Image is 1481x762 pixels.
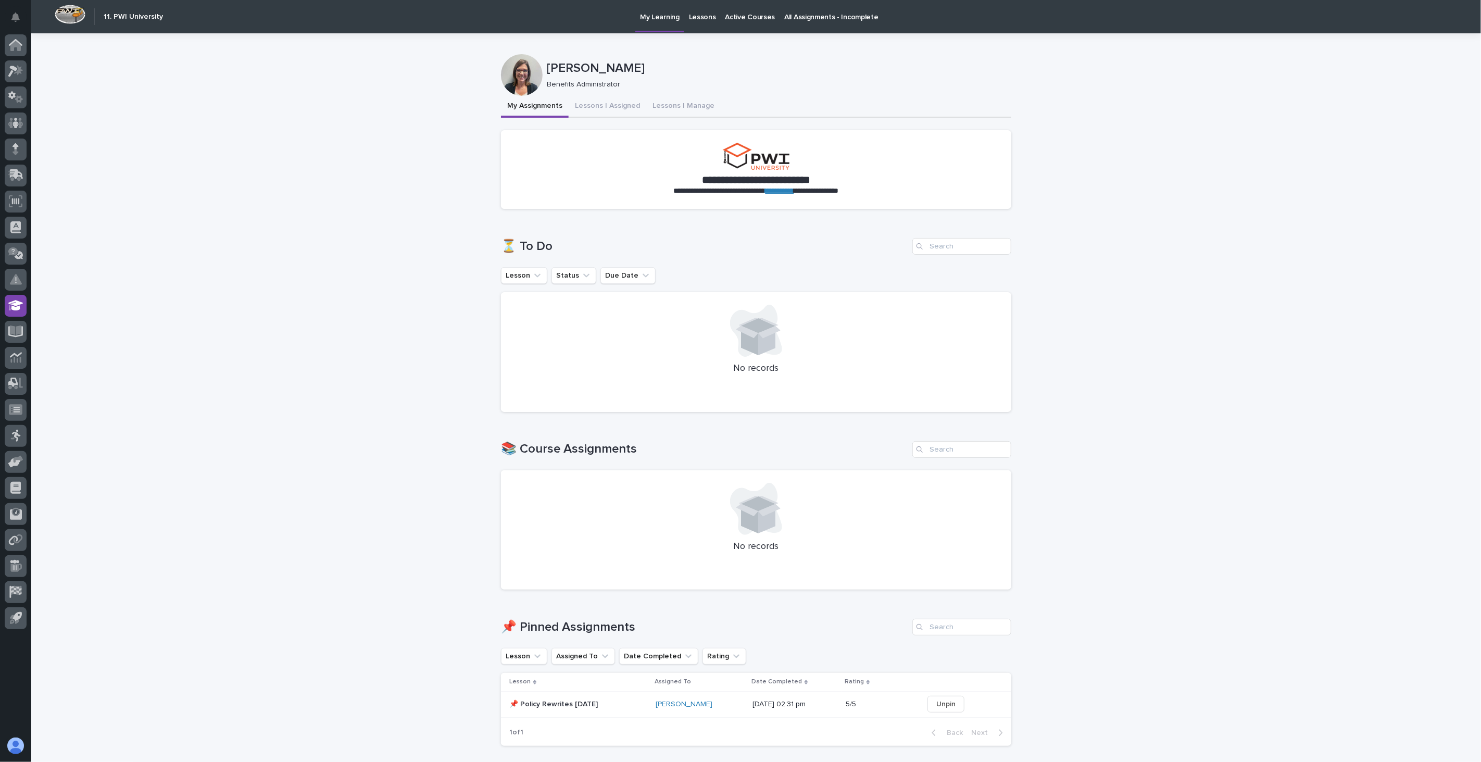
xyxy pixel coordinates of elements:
button: Lessons I Assigned [569,96,646,118]
h1: 📌 Pinned Assignments [501,620,908,635]
button: My Assignments [501,96,569,118]
p: Assigned To [655,676,691,688]
span: Unpin [936,699,956,709]
button: Lessons I Manage [646,96,721,118]
p: Date Completed [751,676,802,688]
p: 1 of 1 [501,720,532,745]
p: Lesson [509,676,531,688]
button: Date Completed [619,648,698,665]
button: Notifications [5,6,27,28]
p: 5/5 [846,698,858,709]
div: Notifications [13,13,27,29]
h2: 11. PWI University [104,13,163,21]
p: [PERSON_NAME] [547,61,1007,76]
input: Search [912,441,1011,458]
span: Next [971,729,994,736]
button: Due Date [600,267,656,284]
tr: 📌 Policy Rewrites [DATE][PERSON_NAME] [DATE] 02:31 pm5/55/5 Unpin [501,691,1011,717]
button: Lesson [501,648,547,665]
h1: 📚 Course Assignments [501,442,908,457]
p: [DATE] 02:31 pm [752,700,837,709]
button: Assigned To [551,648,615,665]
button: Lesson [501,267,547,284]
a: [PERSON_NAME] [656,700,712,709]
img: pwi-university-small.png [723,143,789,170]
button: Rating [702,648,746,665]
p: No records [513,541,999,553]
button: users-avatar [5,735,27,757]
h1: ⏳ To Do [501,239,908,254]
p: Benefits Administrator [547,80,1003,89]
p: Rating [845,676,864,688]
img: Workspace Logo [55,5,85,24]
button: Unpin [927,696,964,713]
button: Next [967,728,1011,738]
span: Back [940,729,963,736]
button: Status [551,267,596,284]
button: Back [923,728,967,738]
p: 📌 Policy Rewrites [DATE] [509,700,647,709]
input: Search [912,238,1011,255]
input: Search [912,619,1011,635]
p: No records [513,363,999,374]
